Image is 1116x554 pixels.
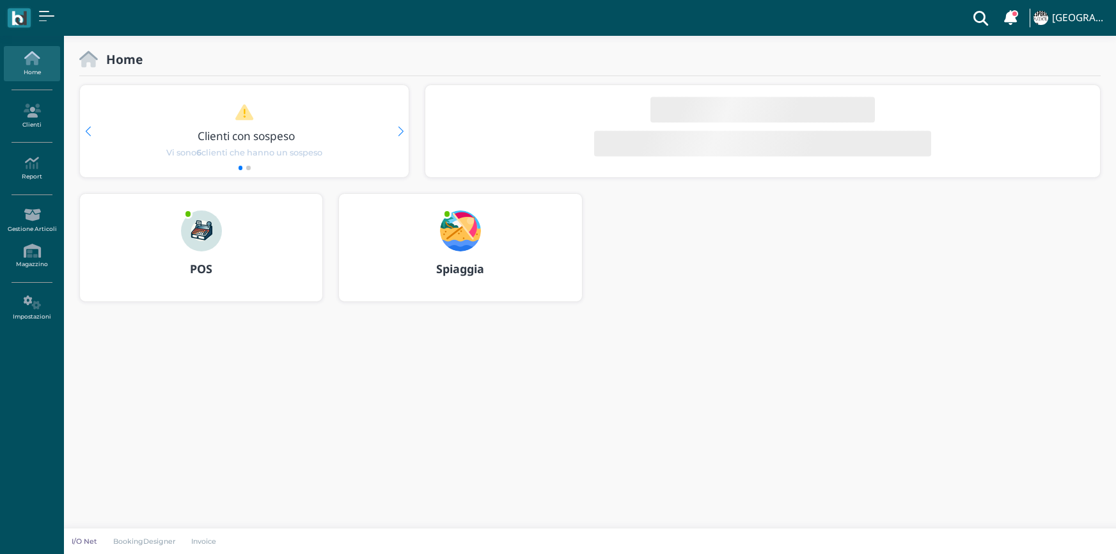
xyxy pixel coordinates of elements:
[166,146,322,159] span: Vi sono clienti che hanno un sospeso
[104,104,384,159] a: Clienti con sospeso Vi sono6clienti che hanno un sospeso
[1025,514,1105,543] iframe: Help widget launcher
[4,151,59,186] a: Report
[12,11,26,26] img: logo
[4,239,59,274] a: Magazzino
[85,127,91,136] div: Previous slide
[398,127,404,136] div: Next slide
[4,46,59,81] a: Home
[98,52,143,66] h2: Home
[4,290,59,326] a: Impostazioni
[190,261,212,276] b: POS
[80,85,409,177] div: 1 / 2
[4,203,59,238] a: Gestione Articoli
[181,210,222,251] img: ...
[436,261,484,276] b: Spiaggia
[1052,13,1108,24] h4: [GEOGRAPHIC_DATA]
[1032,3,1108,33] a: ... [GEOGRAPHIC_DATA]
[1033,11,1048,25] img: ...
[196,148,201,157] b: 6
[440,210,481,251] img: ...
[338,193,582,317] a: ... Spiaggia
[107,130,387,142] h3: Clienti con sospeso
[79,193,323,317] a: ... POS
[4,99,59,134] a: Clienti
